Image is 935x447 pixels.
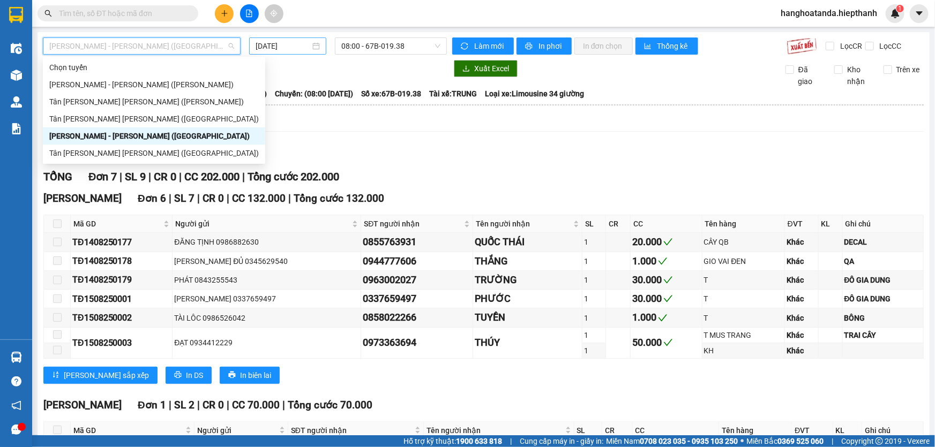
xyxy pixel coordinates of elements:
[197,399,200,411] span: |
[248,170,339,183] span: Tổng cước 202.000
[843,215,924,233] th: Ghi chú
[232,192,286,204] span: CC 132.000
[363,254,471,269] div: 0944777606
[11,425,21,435] span: message
[242,170,245,183] span: |
[294,192,384,204] span: Tổng cước 132.000
[240,4,259,23] button: file-add
[740,439,744,443] span: ⚪️
[59,7,185,19] input: Tìm tên, số ĐT hoặc mã đơn
[72,292,170,306] div: TĐ1508250001
[221,10,228,17] span: plus
[429,88,477,100] span: Tài xế: TRUNG
[361,233,473,252] td: 0855763931
[282,399,285,411] span: |
[485,88,584,100] span: Loại xe: Limousine 34 giường
[291,425,413,436] span: SĐT người nhận
[49,113,259,125] div: Tân [PERSON_NAME] [PERSON_NAME] ([GEOGRAPHIC_DATA])
[475,335,580,350] div: THÚY
[787,293,817,305] div: Khác
[43,93,265,110] div: Tân Châu - Hồ Chí Minh (TIỀN)
[785,215,819,233] th: ĐVT
[169,399,171,411] span: |
[43,170,72,183] span: TỔNG
[635,37,698,55] button: bar-chartThống kê
[186,369,203,381] span: In DS
[72,336,170,350] div: TĐ1508250003
[787,329,817,341] div: Khác
[71,271,173,290] td: TĐ1408250179
[138,192,166,204] span: Đơn 6
[704,312,783,324] div: T
[11,96,22,108] img: warehouse-icon
[475,234,580,249] div: QUỐC THÁI
[473,290,582,308] td: PHƯỚC
[574,37,633,55] button: In đơn chọn
[364,218,462,230] span: SĐT người nhận
[602,422,632,440] th: CR
[657,40,690,52] span: Thống kê
[71,290,173,308] td: TĐ1508250001
[456,437,502,445] strong: 1900 633 818
[787,312,817,324] div: Khác
[148,170,151,183] span: |
[843,64,875,87] span: Kho nhận
[632,310,700,325] div: 1.000
[632,234,700,249] div: 20.000
[49,79,259,90] div: [PERSON_NAME] - [PERSON_NAME] ([PERSON_NAME])
[538,40,563,52] span: In phơi
[704,345,783,357] div: KH
[476,218,571,230] span: Tên người nhận
[475,310,580,325] div: TUYỀN
[175,218,350,230] span: Người gửi
[215,4,234,23] button: plus
[270,10,278,17] span: aim
[844,274,922,286] div: ĐÔ GIA DUNG
[11,352,22,363] img: warehouse-icon
[702,215,785,233] th: Tên hàng
[474,63,509,74] span: Xuất Excel
[72,254,170,268] div: TĐ1408250178
[632,272,700,287] div: 30.000
[704,274,783,286] div: T
[891,9,900,18] img: icon-new-feature
[584,293,603,305] div: 1
[640,437,738,445] strong: 0708 023 035 - 0935 103 250
[915,9,924,18] span: caret-down
[43,399,122,411] span: [PERSON_NAME]
[632,254,700,269] div: 1.000
[473,328,582,359] td: THÚY
[197,425,277,436] span: Người gửi
[363,272,471,287] div: 0963002027
[454,60,518,77] button: downloadXuất Excel
[719,422,792,440] th: Tên hàng
[72,311,170,324] div: TĐ1508250002
[220,367,280,384] button: printerIn biên lai
[473,308,582,327] td: TUYỀN
[245,10,253,17] span: file-add
[862,422,924,440] th: Ghi chú
[844,329,922,341] div: TRAI CÂY
[658,256,668,266] span: check
[787,37,817,55] img: 9k=
[174,337,359,348] div: ĐẠT 0934412229
[876,437,883,445] span: copyright
[462,65,470,73] span: download
[844,312,922,324] div: BÔNG
[787,345,817,357] div: Khác
[473,252,582,271] td: THẮNG
[361,88,421,100] span: Số xe: 67B-019.38
[844,236,922,248] div: DECAL
[11,123,22,134] img: solution-icon
[49,62,259,73] div: Chọn tuyến
[43,59,265,76] div: Chọn tuyến
[475,272,580,287] div: TRƯỜNG
[361,290,473,308] td: 0337659497
[403,435,502,447] span: Hỗ trợ kỹ thuật:
[772,6,886,20] span: hanghoatanda.hiepthanh
[174,293,359,305] div: [PERSON_NAME] 0337659497
[11,400,21,411] span: notification
[227,192,229,204] span: |
[606,215,631,233] th: CR
[844,255,922,267] div: QA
